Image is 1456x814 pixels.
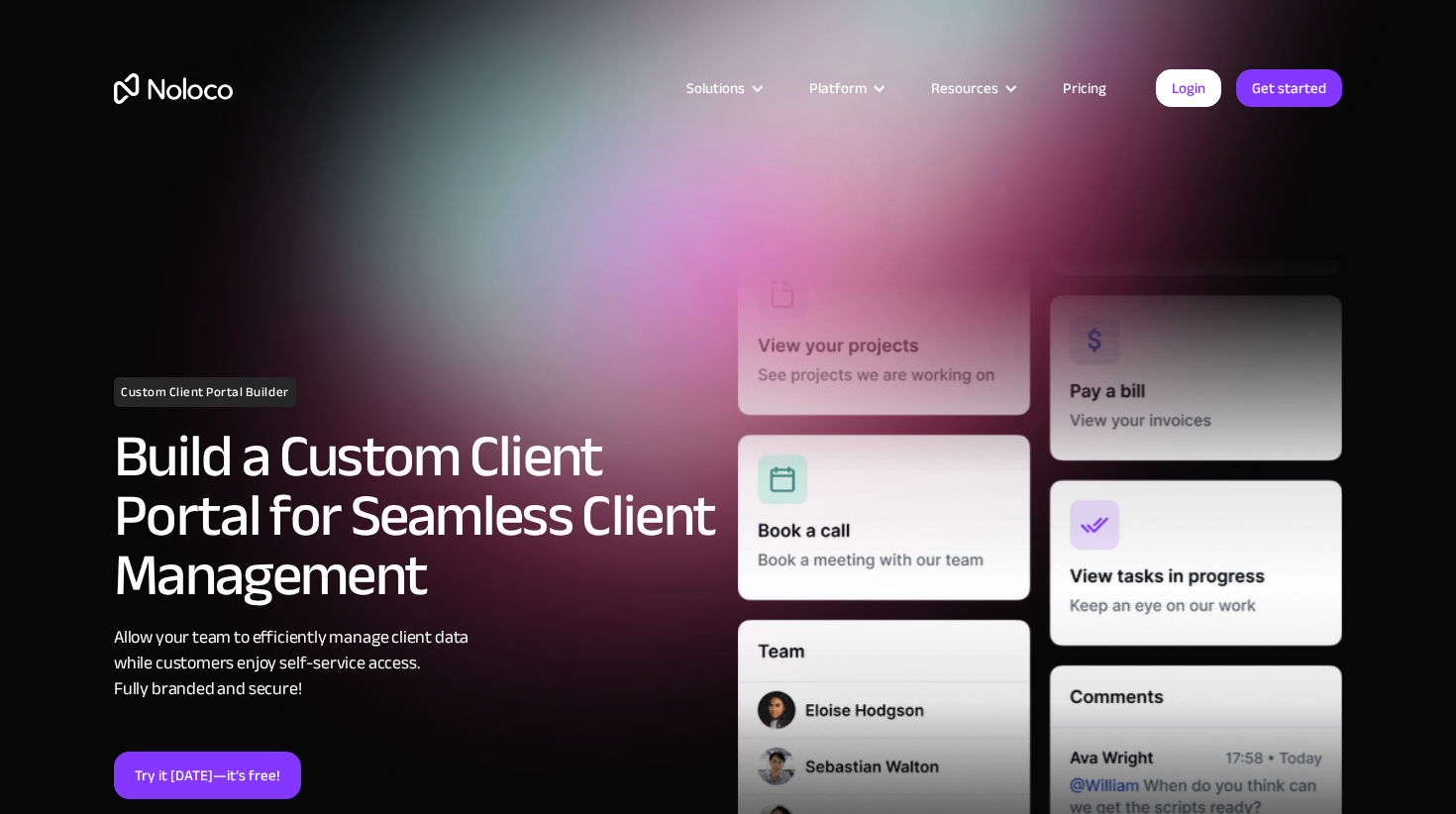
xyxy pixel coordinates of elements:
a: Get started [1236,69,1342,107]
a: Login [1156,69,1221,107]
div: Platform [784,75,906,101]
h2: Build a Custom Client Portal for Seamless Client Management [114,427,718,605]
a: Pricing [1038,75,1131,101]
h1: Custom Client Portal Builder [114,377,296,407]
div: Platform [809,75,867,101]
a: Try it [DATE]—it’s free! [114,752,301,799]
a: home [114,73,233,104]
div: Allow your team to efficiently manage client data while customers enjoy self-service access. Full... [114,625,718,702]
div: Solutions [686,75,745,101]
div: Resources [906,75,1038,101]
div: Solutions [662,75,784,101]
div: Resources [931,75,998,101]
